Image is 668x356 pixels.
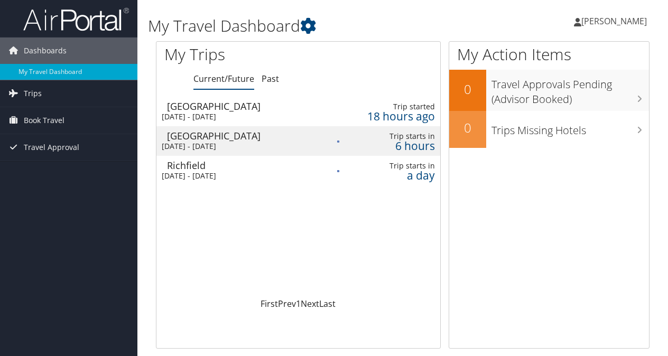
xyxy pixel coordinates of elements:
[337,170,339,172] img: alert-flat-solid-info.png
[162,112,314,121] div: [DATE] - [DATE]
[167,131,319,140] div: [GEOGRAPHIC_DATA]
[301,298,319,310] a: Next
[278,298,296,310] a: Prev
[296,298,301,310] a: 1
[350,102,434,111] div: Trip started
[449,70,649,110] a: 0Travel Approvals Pending (Advisor Booked)
[491,72,649,107] h3: Travel Approvals Pending (Advisor Booked)
[167,101,319,111] div: [GEOGRAPHIC_DATA]
[449,111,649,148] a: 0Trips Missing Hotels
[319,298,336,310] a: Last
[167,161,319,170] div: Richfield
[261,298,278,310] a: First
[350,161,434,171] div: Trip starts in
[148,15,488,37] h1: My Travel Dashboard
[350,141,434,151] div: 6 hours
[449,119,486,137] h2: 0
[23,7,129,32] img: airportal-logo.png
[449,80,486,98] h2: 0
[491,118,649,138] h3: Trips Missing Hotels
[24,134,79,161] span: Travel Approval
[24,80,42,107] span: Trips
[262,73,279,85] a: Past
[350,111,434,121] div: 18 hours ago
[193,73,254,85] a: Current/Future
[350,171,434,180] div: a day
[164,43,314,65] h1: My Trips
[162,171,314,181] div: [DATE] - [DATE]
[449,43,649,65] h1: My Action Items
[24,38,67,64] span: Dashboards
[162,142,314,151] div: [DATE] - [DATE]
[581,15,647,27] span: [PERSON_NAME]
[24,107,64,134] span: Book Travel
[337,140,339,143] img: alert-flat-solid-info.png
[350,132,434,141] div: Trip starts in
[574,5,657,37] a: [PERSON_NAME]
